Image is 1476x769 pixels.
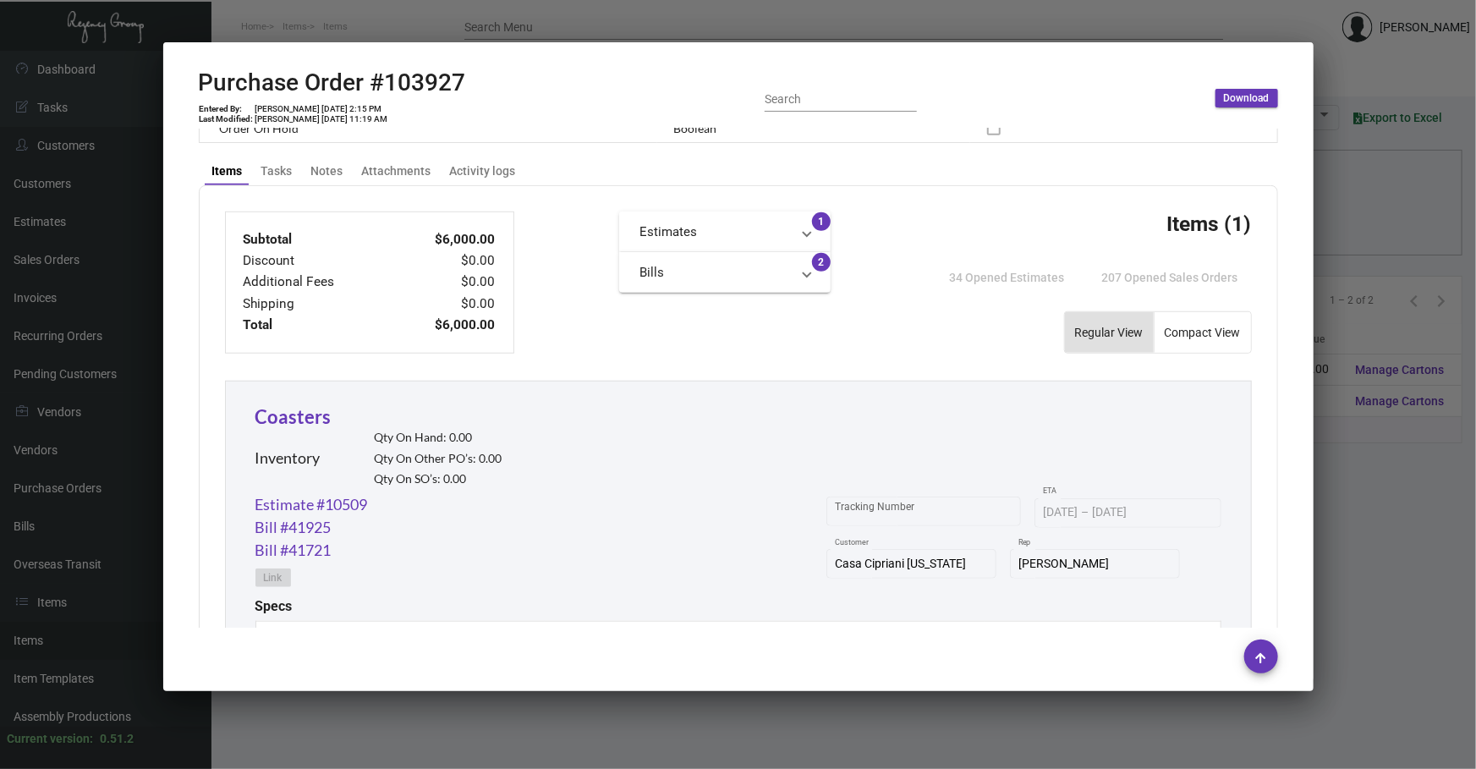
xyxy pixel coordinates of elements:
[255,569,291,587] button: Link
[395,229,497,250] td: $6,000.00
[1215,89,1278,107] button: Download
[395,294,497,315] td: $0.00
[220,121,299,135] span: Order On Hold
[985,621,1100,651] th: Permanent
[936,262,1078,293] button: 34 Opened Estimates
[243,229,395,250] td: Subtotal
[199,69,466,97] h2: Purchase Order #103927
[619,211,831,252] mat-expansion-panel-header: Estimates
[7,730,93,748] div: Current version:
[264,571,283,585] span: Link
[255,493,368,516] a: Estimate #10509
[255,516,332,539] a: Bill #41925
[243,250,395,272] td: Discount
[255,598,293,614] h2: Specs
[243,315,395,336] td: Total
[950,271,1065,284] span: 34 Opened Estimates
[1167,211,1252,236] h3: Items (1)
[255,449,321,468] h2: Inventory
[100,730,134,748] div: 0.51.2
[375,472,502,486] h2: Qty On SO’s: 0.00
[449,162,515,180] div: Activity logs
[1065,312,1154,353] button: Regular View
[310,162,343,180] div: Notes
[199,104,255,114] td: Entered By:
[674,121,717,135] span: Boolean
[199,114,255,124] td: Last Modified:
[255,405,332,428] a: Coasters
[211,162,242,180] div: Items
[255,539,332,562] a: Bill #41721
[619,252,831,293] mat-expansion-panel-header: Bills
[255,621,545,651] th: Spec
[639,222,790,242] mat-panel-title: Estimates
[395,315,497,336] td: $6,000.00
[361,162,431,180] div: Attachments
[243,272,395,293] td: Additional Fees
[1089,262,1252,293] button: 207 Opened Sales Orders
[375,452,502,466] h2: Qty On Other PO’s: 0.00
[395,250,497,272] td: $0.00
[1224,91,1270,106] span: Download
[1092,506,1173,519] input: End date
[1155,312,1251,353] button: Compact View
[255,114,389,124] td: [PERSON_NAME] [DATE] 11:19 AM
[639,263,790,283] mat-panel-title: Bills
[1081,506,1089,519] span: –
[1102,271,1238,284] span: 207 Opened Sales Orders
[243,294,395,315] td: Shipping
[545,621,984,651] th: Value
[375,431,502,445] h2: Qty On Hand: 0.00
[255,104,389,114] td: [PERSON_NAME] [DATE] 2:15 PM
[261,162,292,180] div: Tasks
[395,272,497,293] td: $0.00
[1043,506,1078,519] input: Start date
